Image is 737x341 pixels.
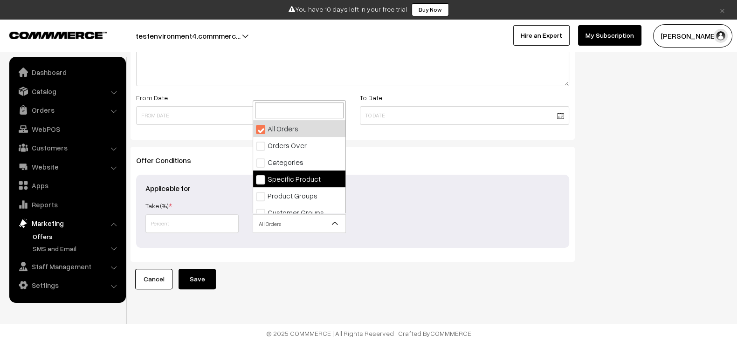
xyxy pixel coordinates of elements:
a: Reports [12,196,123,213]
span: All Orders [253,216,345,232]
a: Orders [12,102,123,118]
input: Percent [145,214,239,233]
button: testenvironment4.commmerc… [103,24,273,48]
li: All Orders [253,120,345,137]
input: To Date [360,106,570,125]
a: Buy Now [412,3,449,16]
a: Offers [30,232,123,241]
a: Website [12,158,123,175]
a: Staff Management [12,258,123,275]
a: Catalog [12,83,123,100]
a: Hire an Expert [513,25,570,46]
div: You have 10 days left in your free trial [3,3,734,16]
button: Save [179,269,216,289]
span: All Orders [253,214,346,233]
a: My Subscription [578,25,641,46]
li: Categories [253,154,345,170]
a: WebPOS [12,121,123,137]
a: COMMMERCE [430,329,471,337]
a: Cancel [135,269,172,289]
a: COMMMERCE [9,29,91,40]
span: Offer Conditions [136,156,202,165]
label: Take (%) [145,201,172,211]
a: Settings [12,277,123,293]
input: From Date [136,106,346,125]
a: Marketing [12,215,123,232]
li: Customer Groups [253,204,345,221]
li: Product Groups [253,187,345,204]
a: SMS and Email [30,244,123,253]
a: Customers [12,139,123,156]
label: From Date [136,93,168,102]
a: × [716,4,729,15]
li: Orders Over [253,137,345,154]
img: COMMMERCE [9,32,107,39]
span: Applicable for [145,184,202,193]
button: [PERSON_NAME] [653,24,732,48]
li: Specific Product [253,170,345,187]
label: To Date [360,93,382,102]
a: Dashboard [12,64,123,81]
a: Apps [12,177,123,194]
img: user [714,29,728,43]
